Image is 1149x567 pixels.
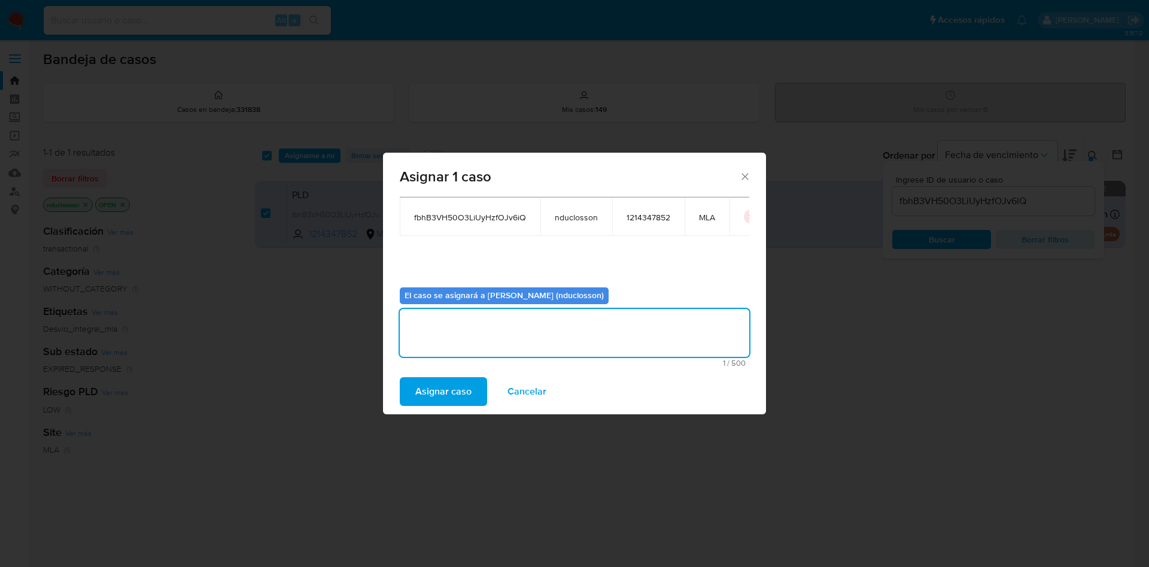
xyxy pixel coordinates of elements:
[627,212,670,223] span: 1214347852
[400,169,739,184] span: Asignar 1 caso
[492,377,562,406] button: Cancelar
[405,289,604,301] b: El caso se asignará a [PERSON_NAME] (nduclosson)
[507,378,546,405] span: Cancelar
[415,378,472,405] span: Asignar caso
[414,212,526,223] span: fbhB3VH50O3LiUyHzfOJv6iQ
[403,359,746,367] span: Máximo 500 caracteres
[400,377,487,406] button: Asignar caso
[699,212,715,223] span: MLA
[555,212,598,223] span: nduclosson
[744,210,758,224] button: icon-button
[383,153,766,414] div: assign-modal
[739,171,750,181] button: Cerrar ventana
